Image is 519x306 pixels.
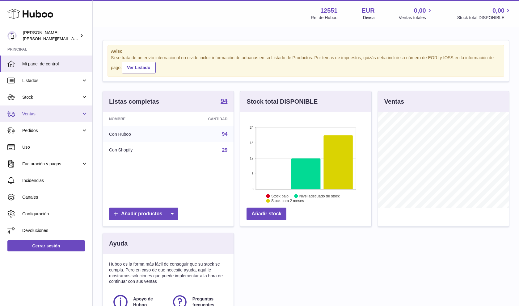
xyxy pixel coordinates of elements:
[23,36,157,41] span: [PERSON_NAME][EMAIL_ADDRESS][PERSON_NAME][DOMAIN_NAME]
[247,97,318,106] h3: Stock total DISPONIBLE
[492,6,504,15] span: 0,00
[109,97,159,106] h3: Listas completas
[250,141,254,145] text: 18
[109,239,128,248] h3: Ayuda
[247,208,286,220] a: Añadir stock
[250,156,254,160] text: 12
[122,62,155,73] a: Ver Listado
[414,6,426,15] span: 0,00
[103,112,172,126] th: Nombre
[457,15,512,21] span: Stock total DISPONIBLE
[109,261,227,285] p: Huboo es la forma más fácil de conseguir que su stock se cumpla. Pero en caso de que necesite ayu...
[22,128,81,134] span: Pedidos
[7,240,85,251] a: Cerrar sesión
[109,208,178,220] a: Añadir productos
[399,6,433,21] a: 0,00 Ventas totales
[22,178,88,184] span: Incidencias
[362,6,375,15] strong: EUR
[363,15,375,21] div: Divisa
[22,61,88,67] span: Mi panel de control
[22,111,81,117] span: Ventas
[221,98,227,105] a: 94
[271,199,304,203] text: Stock para 2 meses
[222,131,228,137] a: 94
[320,6,338,15] strong: 12551
[103,126,172,142] td: Con Huboo
[111,48,501,54] strong: Aviso
[22,78,81,84] span: Listados
[311,15,337,21] div: Ref de Huboo
[22,94,81,100] span: Stock
[22,211,88,217] span: Configuración
[299,194,340,198] text: Nivel adecuado de stock
[7,31,17,40] img: gerardo.montoiro@cleverenterprise.es
[399,15,433,21] span: Ventas totales
[271,194,289,198] text: Stock bajo
[172,112,234,126] th: Cantidad
[250,126,254,129] text: 24
[252,187,254,191] text: 0
[457,6,512,21] a: 0,00 Stock total DISPONIBLE
[384,97,404,106] h3: Ventas
[252,172,254,176] text: 6
[221,98,227,104] strong: 94
[111,55,501,73] div: Si se trata de un envío internacional no olvide incluir información de aduanas en su Listado de P...
[23,30,78,42] div: [PERSON_NAME]
[22,194,88,200] span: Canales
[22,144,88,150] span: Uso
[103,142,172,158] td: Con Shopify
[22,161,81,167] span: Facturación y pagos
[22,228,88,234] span: Devoluciones
[222,147,228,153] a: 29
